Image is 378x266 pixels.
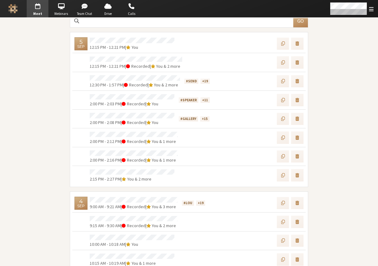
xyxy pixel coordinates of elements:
[79,199,83,204] div: 4
[184,79,198,84] div: #send
[158,223,176,228] span: & 2 more
[291,94,304,106] button: Delete meeting
[291,216,304,228] button: Delete meeting
[121,120,146,125] span: | Recorded
[90,223,121,228] span: 9:15 AM - 9:30 AM
[200,79,209,84] div: +19
[200,116,209,122] div: +15
[291,169,304,181] button: Delete meeting
[90,138,178,145] div: |
[50,11,72,16] span: Webinars
[72,147,306,166] div: 2:00 PM - 2:16 PM|Recorded|You & 1 more
[125,63,150,69] span: | Recorded
[90,241,125,247] span: 10:00 AM - 10:18 AM
[74,197,88,210] div: Thursday, September 4, 2025 9:00 AM
[72,90,306,109] div: 2:00 PM - 2:03 PM|Recorded|You#speaker+11
[90,241,174,248] div: |
[291,38,304,50] button: Delete meeting
[200,97,209,103] div: +11
[90,82,123,88] span: 12:30 PM - 1:57 PM
[90,44,125,50] span: 12:15 PM - 12:21 PM
[90,157,178,163] div: |
[72,194,306,213] div: 4Sep9:00 AM - 9:21 AM|Recorded|You & 3 more#lou+19
[163,63,180,69] span: & 2 more
[72,128,306,147] div: 2:00 PM - 2:12 PM|Recorded|You & 1 more
[132,44,138,50] span: You
[277,38,289,50] button: Copy previous settings into new meeting
[158,204,176,209] span: & 3 more
[90,222,178,229] div: |
[90,44,174,51] div: |
[90,63,182,70] div: |
[72,72,306,91] div: 12:30 PM - 1:57 PM|Recorded|You & 2 more#send+19
[97,11,119,16] span: Drive
[138,260,156,266] span: & 1 more
[152,139,158,144] span: You
[123,82,148,88] span: | Recorded
[277,197,289,209] button: Copy previous settings into new meeting
[291,253,304,266] button: Delete meeting
[179,116,198,122] div: #gallery
[90,101,121,107] span: 2:00 PM - 2:03 PM
[277,75,289,88] button: Copy previous settings into new meeting
[152,120,158,125] span: You
[277,113,289,125] button: Copy previous settings into new meeting
[121,157,146,163] span: | Recorded
[72,109,306,128] div: 2:00 PM - 2:08 PM|Recorded|You#gallery+15
[291,235,304,247] button: Delete meeting
[90,204,178,210] div: |
[154,82,160,88] span: You
[152,101,158,107] span: You
[293,14,308,27] button: Go
[127,176,134,182] span: You
[90,260,125,266] span: 10:15 AM - 10:19 AM
[158,157,176,163] span: & 1 more
[160,82,178,88] span: & 2 more
[90,120,121,125] span: 2:00 PM - 2:08 PM
[121,11,142,16] span: Calls
[8,4,18,13] img: Iotum
[158,139,176,144] span: & 1 more
[90,63,125,69] span: 12:15 PM - 12:21 PM
[121,101,146,107] span: | Recorded
[291,75,304,88] button: Delete meeting
[156,63,163,69] span: You
[132,241,138,247] span: You
[90,157,121,163] span: 2:00 PM - 2:16 PM
[90,176,174,182] div: |
[72,166,306,185] div: 2:15 PM - 2:27 PM|You & 2 more
[72,53,306,72] div: 12:15 PM - 12:21 PM|Recorded|You & 2 more
[74,11,96,16] span: Team Chat
[74,37,88,50] div: Friday, September 5, 2025 12:15 PM
[90,176,121,182] span: 2:15 PM - 2:27 PM
[277,56,289,69] button: Copy previous settings into new meeting
[277,253,289,266] button: Copy previous settings into new meeting
[277,150,289,163] button: Copy previous settings into new meeting
[77,45,85,48] div: Sep
[277,131,289,144] button: Copy previous settings into new meeting
[179,97,198,103] div: #speaker
[152,223,158,228] span: You
[291,131,304,144] button: Delete meeting
[291,113,304,125] button: Delete meeting
[196,200,205,206] div: +19
[277,94,289,106] button: Copy previous settings into new meeting
[27,11,48,16] span: Meet
[362,250,373,262] iframe: Chat
[152,157,158,163] span: You
[72,231,306,250] div: 10:00 AM - 10:18 AM|You
[291,197,304,209] button: Delete meeting
[291,56,304,69] button: Delete meeting
[79,39,83,45] div: 5
[121,204,146,209] span: | Recorded
[152,204,158,209] span: You
[90,82,180,88] div: |
[90,101,174,107] div: |
[90,119,174,126] div: |
[132,260,138,266] span: You
[277,235,289,247] button: Copy previous settings into new meeting
[121,223,146,228] span: | Recorded
[90,204,121,209] span: 9:00 AM - 9:21 AM
[277,169,289,181] button: Copy previous settings into new meeting
[72,34,306,53] div: 5Sep12:15 PM - 12:21 PM|You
